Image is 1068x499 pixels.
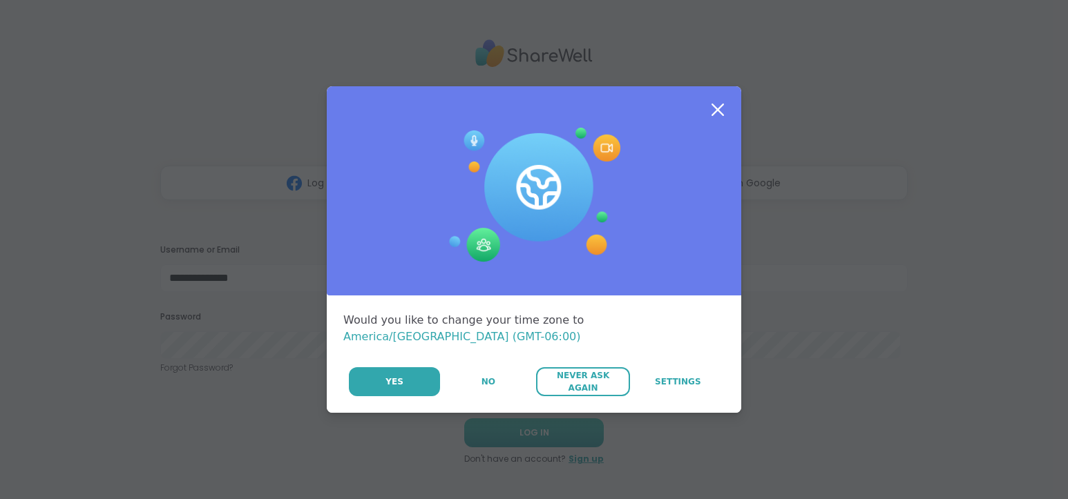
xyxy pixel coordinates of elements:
span: Yes [385,375,403,388]
span: Never Ask Again [543,369,622,394]
a: Settings [631,367,725,396]
button: No [441,367,535,396]
span: Settings [655,375,701,388]
span: No [481,375,495,388]
div: Would you like to change your time zone to [343,312,725,345]
button: Yes [349,367,440,396]
button: Never Ask Again [536,367,629,396]
span: America/[GEOGRAPHIC_DATA] (GMT-06:00) [343,330,581,343]
img: Session Experience [448,128,620,263]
